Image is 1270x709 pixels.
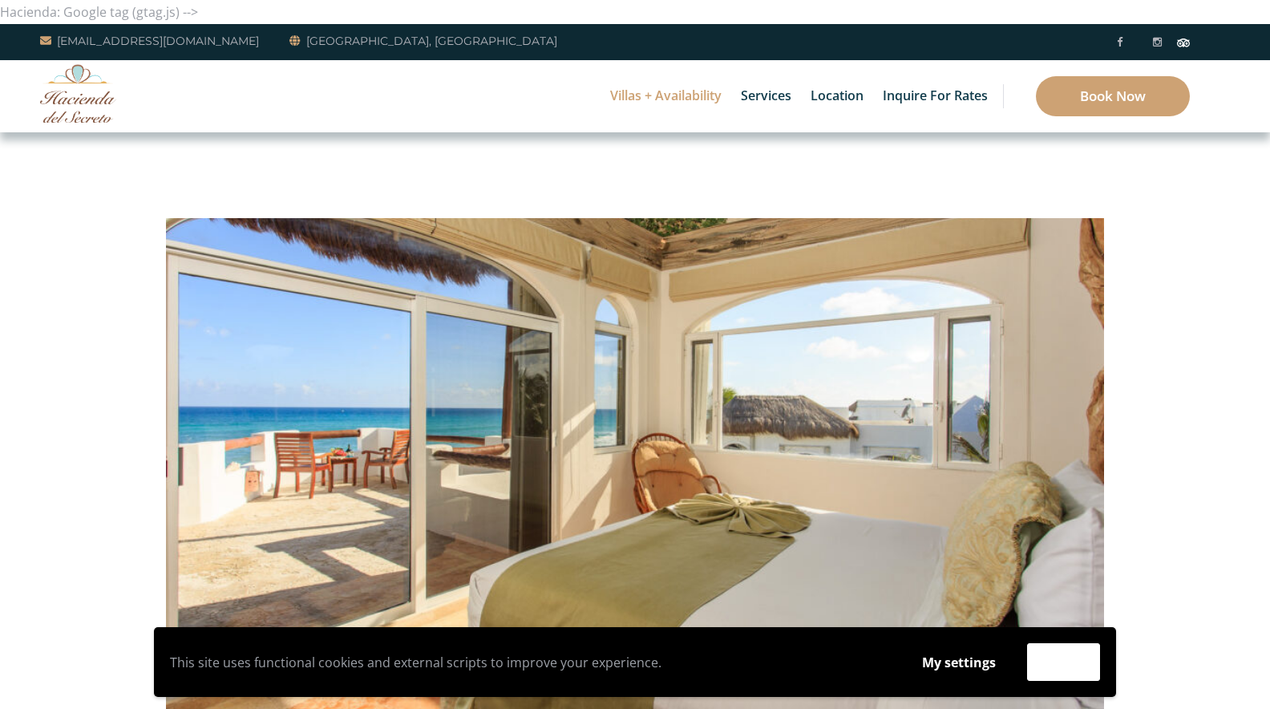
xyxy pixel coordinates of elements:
img: Awesome Logo [40,64,116,123]
button: My settings [907,644,1011,681]
a: Book Now [1036,76,1190,116]
a: Inquire for Rates [875,60,996,132]
img: Tripadvisor_logomark.svg [1177,38,1190,47]
a: Services [733,60,799,132]
button: Accept [1027,643,1100,681]
a: [EMAIL_ADDRESS][DOMAIN_NAME] [40,31,259,51]
a: [GEOGRAPHIC_DATA], [GEOGRAPHIC_DATA] [289,31,557,51]
p: This site uses functional cookies and external scripts to improve your experience. [170,650,891,675]
a: Location [803,60,872,132]
a: Villas + Availability [602,60,730,132]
